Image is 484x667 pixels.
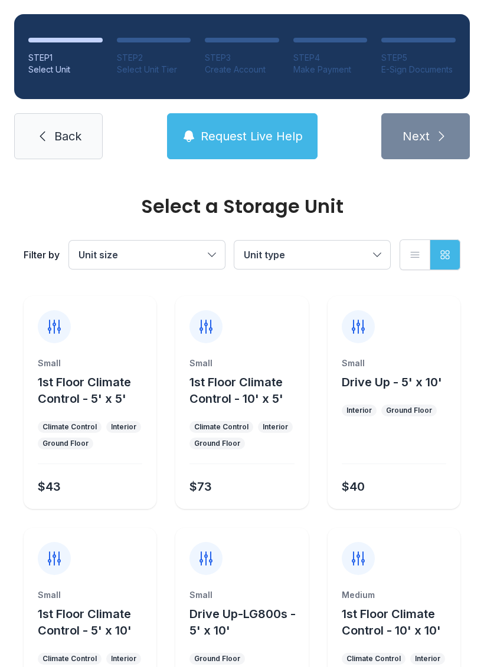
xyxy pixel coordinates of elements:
[38,589,142,601] div: Small
[201,128,303,144] span: Request Live Help
[189,607,296,638] span: Drive Up-LG800s - 5' x 10'
[38,606,152,639] button: 1st Floor Climate Control - 5' x 10'
[189,606,303,639] button: Drive Up-LG800s - 5' x 10'
[117,52,191,64] div: STEP 2
[38,357,142,369] div: Small
[24,248,60,262] div: Filter by
[38,607,132,638] span: 1st Floor Climate Control - 5' x 10'
[342,375,442,389] span: Drive Up - 5' x 10'
[189,589,294,601] div: Small
[205,52,279,64] div: STEP 3
[342,607,441,638] span: 1st Floor Climate Control - 10' x 10'
[244,249,285,261] span: Unit type
[111,422,136,432] div: Interior
[194,439,240,448] div: Ground Floor
[386,406,432,415] div: Ground Floor
[38,374,152,407] button: 1st Floor Climate Control - 5' x 5'
[293,52,368,64] div: STEP 4
[79,249,118,261] span: Unit size
[189,478,212,495] div: $73
[54,128,81,144] span: Back
[24,197,460,216] div: Select a Storage Unit
[342,357,446,369] div: Small
[42,439,89,448] div: Ground Floor
[342,478,365,495] div: $40
[69,241,225,269] button: Unit size
[342,374,442,390] button: Drive Up - 5' x 10'
[117,64,191,75] div: Select Unit Tier
[234,241,390,269] button: Unit type
[346,654,401,663] div: Climate Control
[381,64,456,75] div: E-Sign Documents
[42,422,97,432] div: Climate Control
[205,64,279,75] div: Create Account
[38,478,61,495] div: $43
[38,375,131,406] span: 1st Floor Climate Control - 5' x 5'
[28,52,103,64] div: STEP 1
[403,128,430,144] span: Next
[381,52,456,64] div: STEP 5
[293,64,368,75] div: Make Payment
[342,606,456,639] button: 1st Floor Climate Control - 10' x 10'
[194,654,240,663] div: Ground Floor
[189,375,283,406] span: 1st Floor Climate Control - 10' x 5'
[111,654,136,663] div: Interior
[342,589,446,601] div: Medium
[28,64,103,75] div: Select Unit
[189,357,294,369] div: Small
[415,654,440,663] div: Interior
[189,374,303,407] button: 1st Floor Climate Control - 10' x 5'
[42,654,97,663] div: Climate Control
[194,422,248,432] div: Climate Control
[346,406,372,415] div: Interior
[263,422,288,432] div: Interior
